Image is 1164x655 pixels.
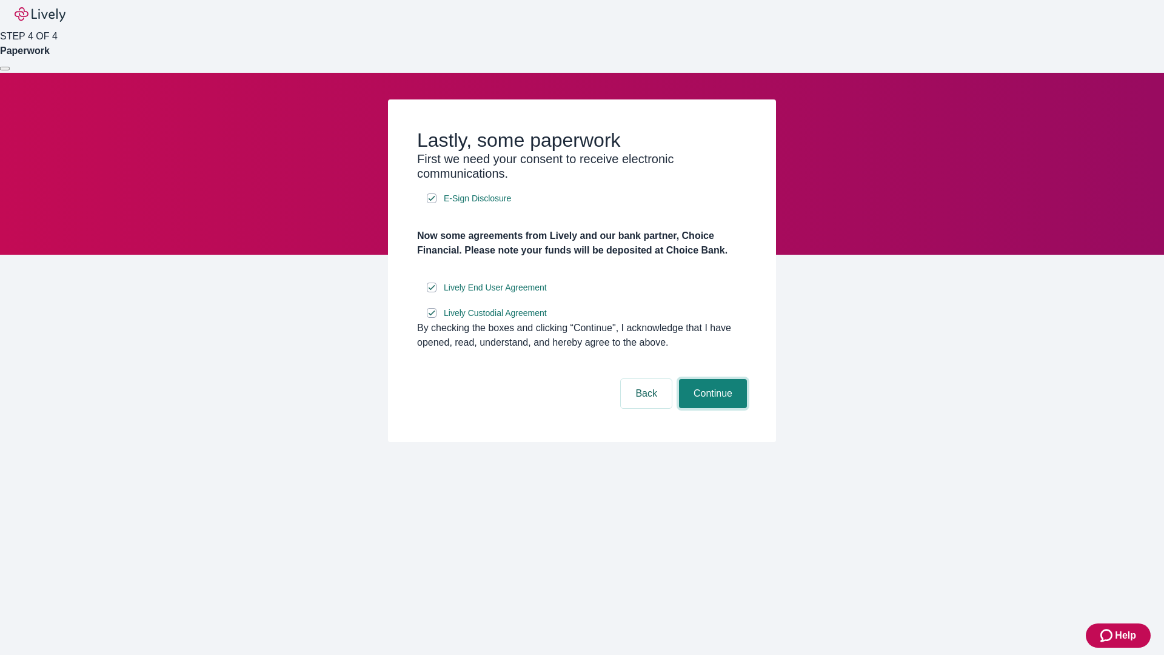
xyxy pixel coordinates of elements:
h4: Now some agreements from Lively and our bank partner, Choice Financial. Please note your funds wi... [417,229,747,258]
button: Zendesk support iconHelp [1086,623,1151,648]
div: By checking the boxes and clicking “Continue", I acknowledge that I have opened, read, understand... [417,321,747,350]
button: Back [621,379,672,408]
h3: First we need your consent to receive electronic communications. [417,152,747,181]
span: Lively Custodial Agreement [444,307,547,320]
a: e-sign disclosure document [441,280,549,295]
a: e-sign disclosure document [441,191,513,206]
h2: Lastly, some paperwork [417,129,747,152]
a: e-sign disclosure document [441,306,549,321]
svg: Zendesk support icon [1100,628,1115,643]
span: Lively End User Agreement [444,281,547,294]
span: Help [1115,628,1136,643]
img: Lively [15,7,65,22]
span: E-Sign Disclosure [444,192,511,205]
button: Continue [679,379,747,408]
